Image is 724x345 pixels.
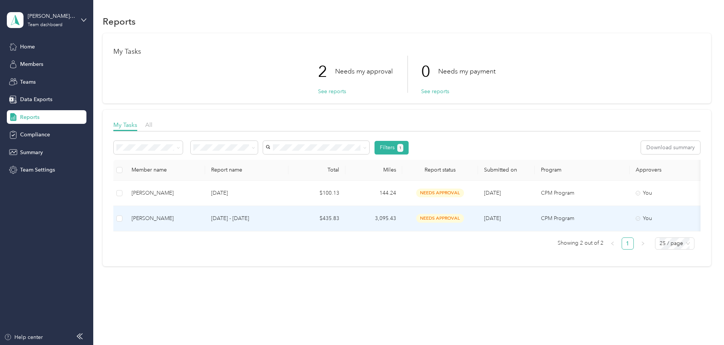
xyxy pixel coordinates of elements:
span: My Tasks [113,121,137,128]
span: needs approval [416,214,464,223]
button: right [637,237,649,250]
span: 25 / page [660,238,690,249]
div: Team dashboard [28,23,63,27]
button: Filters1 [375,141,409,155]
span: Summary [20,148,43,156]
div: [PERSON_NAME] [132,189,199,197]
div: [PERSON_NAME] [132,214,199,223]
td: 3,095.43 [345,206,402,231]
span: needs approval [416,189,464,197]
button: Help center [4,333,43,341]
div: Member name [132,167,199,173]
th: Program [535,160,630,181]
button: 1 [397,144,404,152]
span: Reports [20,113,39,121]
span: right [641,241,645,246]
p: 2 [318,56,335,87]
iframe: Everlance-gr Chat Button Frame [682,303,724,345]
th: Submitted on [478,160,535,181]
span: [DATE] [484,190,501,196]
td: CPM Program [535,206,630,231]
p: Needs my approval [335,67,393,76]
span: Showing 2 out of 2 [558,237,603,249]
td: CPM Program [535,181,630,206]
div: [PERSON_NAME] team [28,12,75,20]
li: 1 [622,237,634,250]
div: Page Size [655,237,694,250]
li: Next Page [637,237,649,250]
th: Member name [125,160,205,181]
h1: Reports [103,17,136,25]
span: Team Settings [20,166,55,174]
span: left [610,241,615,246]
a: 1 [622,238,633,249]
p: CPM Program [541,214,624,223]
li: Previous Page [606,237,619,250]
span: All [145,121,152,128]
span: 1 [399,145,401,151]
p: [DATE] [211,189,282,197]
button: See reports [318,87,346,95]
div: Total [295,167,339,173]
td: 144.24 [345,181,402,206]
span: Teams [20,78,36,86]
button: See reports [421,87,449,95]
span: [DATE] [484,215,501,222]
div: Miles [351,167,396,173]
p: Needs my payment [438,67,495,76]
span: Data Exports [20,95,52,103]
td: $435.83 [288,206,345,231]
p: CPM Program [541,189,624,197]
h1: My Tasks [113,48,700,56]
button: left [606,237,619,250]
span: Report status [408,167,472,173]
span: Home [20,43,35,51]
th: Approvers [630,160,705,181]
span: Compliance [20,131,50,139]
div: You [636,189,699,197]
p: [DATE] - [DATE] [211,214,282,223]
td: $100.13 [288,181,345,206]
button: Download summary [641,141,700,154]
div: You [636,214,699,223]
span: Members [20,60,43,68]
th: Report name [205,160,288,181]
p: 0 [421,56,438,87]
